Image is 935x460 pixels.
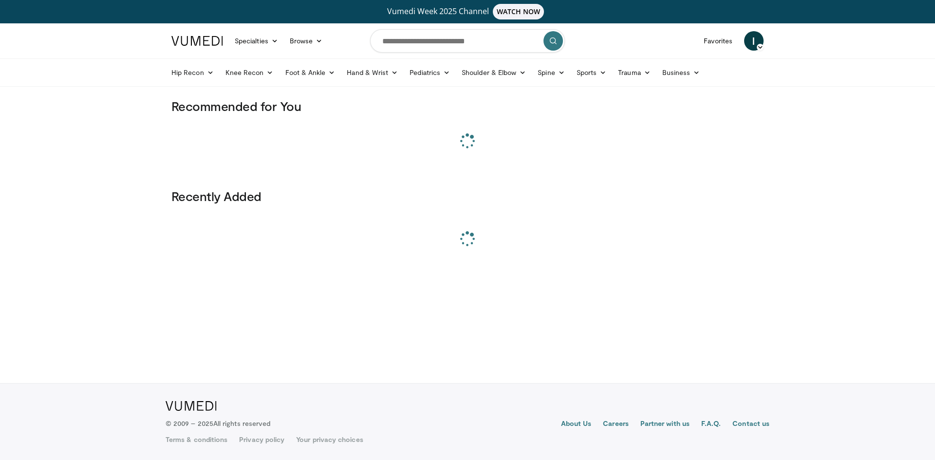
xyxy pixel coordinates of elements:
a: Spine [532,63,570,82]
a: Hand & Wrist [341,63,404,82]
a: F.A.Q. [701,419,721,430]
a: Favorites [698,31,738,51]
a: Browse [284,31,329,51]
a: Contact us [732,419,769,430]
a: Terms & conditions [166,435,227,444]
p: © 2009 – 2025 [166,419,270,428]
a: Shoulder & Elbow [456,63,532,82]
a: Knee Recon [220,63,280,82]
a: I [744,31,764,51]
h3: Recommended for You [171,98,764,114]
a: Specialties [229,31,284,51]
a: Pediatrics [404,63,456,82]
a: Hip Recon [166,63,220,82]
a: Careers [603,419,629,430]
span: WATCH NOW [493,4,544,19]
a: Your privacy choices [296,435,363,444]
img: VuMedi Logo [166,401,217,411]
a: Trauma [612,63,656,82]
a: Foot & Ankle [280,63,341,82]
span: All rights reserved [213,419,270,427]
img: VuMedi Logo [171,36,223,46]
a: About Us [561,419,592,430]
h3: Recently Added [171,188,764,204]
input: Search topics, interventions [370,29,565,53]
a: Partner with us [640,419,690,430]
a: Vumedi Week 2025 ChannelWATCH NOW [173,4,762,19]
a: Business [656,63,706,82]
a: Privacy policy [239,435,284,444]
a: Sports [571,63,613,82]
